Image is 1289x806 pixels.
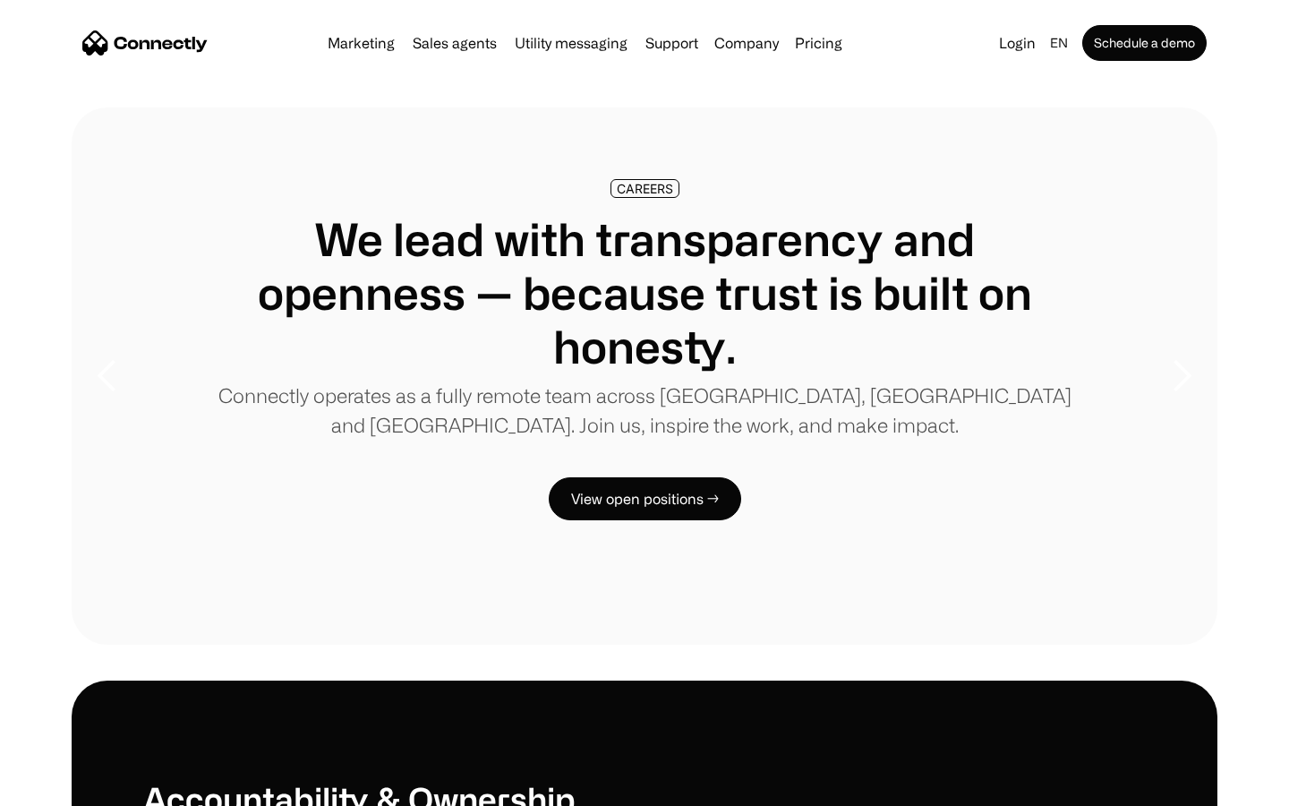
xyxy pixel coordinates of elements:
a: Login [992,30,1043,56]
p: Connectly operates as a fully remote team across [GEOGRAPHIC_DATA], [GEOGRAPHIC_DATA] and [GEOGRA... [215,381,1074,440]
a: Marketing [320,36,402,50]
div: en [1050,30,1068,56]
a: Schedule a demo [1082,25,1207,61]
a: Support [638,36,705,50]
a: Utility messaging [508,36,635,50]
a: View open positions → [549,477,741,520]
h1: We lead with transparency and openness — because trust is built on honesty. [215,212,1074,373]
a: Sales agents [405,36,504,50]
div: CAREERS [617,182,673,195]
div: Company [714,30,779,56]
a: Pricing [788,36,849,50]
